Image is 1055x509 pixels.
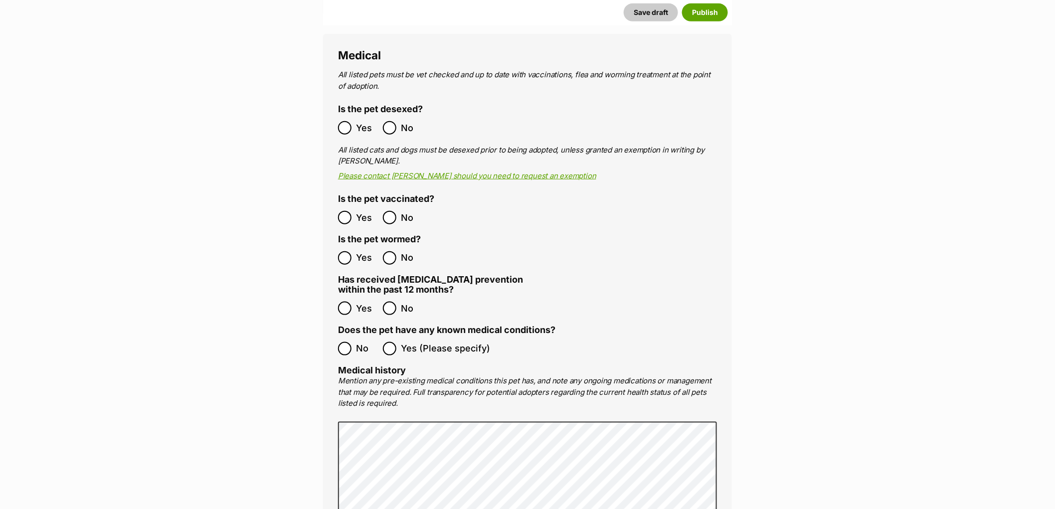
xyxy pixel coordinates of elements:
[356,251,378,265] span: Yes
[356,121,378,135] span: Yes
[338,194,434,204] label: Is the pet vaccinated?
[401,342,490,355] span: Yes (Please specify)
[401,211,423,224] span: No
[356,302,378,315] span: Yes
[356,342,378,355] span: No
[338,145,717,167] p: All listed cats and dogs must be desexed prior to being adopted, unless granted an exemption in w...
[338,48,381,62] span: Medical
[338,325,555,336] label: Does the pet have any known medical conditions?
[338,234,421,245] label: Is the pet wormed?
[624,3,678,21] button: Save draft
[338,69,717,92] p: All listed pets must be vet checked and up to date with vaccinations, flea and worming treatment ...
[356,211,378,224] span: Yes
[401,121,423,135] span: No
[338,275,527,295] label: Has received [MEDICAL_DATA] prevention within the past 12 months?
[338,375,717,409] p: Mention any pre-existing medical conditions this pet has, and note any ongoing medications or man...
[338,365,406,375] label: Medical history
[401,251,423,265] span: No
[682,3,728,21] button: Publish
[338,171,596,180] a: Please contact [PERSON_NAME] should you need to request an exemption
[338,104,423,115] label: Is the pet desexed?
[401,302,423,315] span: No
